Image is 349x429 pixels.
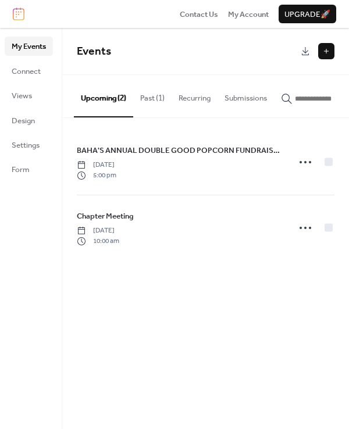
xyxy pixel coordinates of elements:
span: 10:00 am [77,236,119,246]
span: Contact Us [180,9,218,20]
span: Events [77,41,111,62]
a: Settings [5,135,53,154]
a: My Events [5,37,53,55]
span: [DATE] [77,226,119,236]
a: BAHA'S ANNUAL DOUBLE GOOD POPCORN FUNDRAISER [77,144,282,157]
a: Form [5,160,53,178]
button: Upgrade🚀 [279,5,336,23]
button: Recurring [172,75,218,116]
span: Design [12,115,35,127]
a: Chapter Meeting [77,210,134,223]
button: Upcoming (2) [74,75,133,117]
button: Past (1) [133,75,172,116]
span: Views [12,90,32,102]
span: My Account [228,9,269,20]
span: BAHA'S ANNUAL DOUBLE GOOD POPCORN FUNDRAISER [77,145,282,156]
span: 5:00 pm [77,170,116,181]
img: logo [13,8,24,20]
a: Connect [5,62,53,80]
a: Contact Us [180,8,218,20]
span: Form [12,164,30,176]
span: [DATE] [77,160,116,170]
span: Upgrade 🚀 [284,9,330,20]
a: My Account [228,8,269,20]
span: Chapter Meeting [77,210,134,222]
button: Submissions [218,75,274,116]
a: Views [5,86,53,105]
span: Settings [12,140,40,151]
span: My Events [12,41,46,52]
a: Design [5,111,53,130]
span: Connect [12,66,41,77]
